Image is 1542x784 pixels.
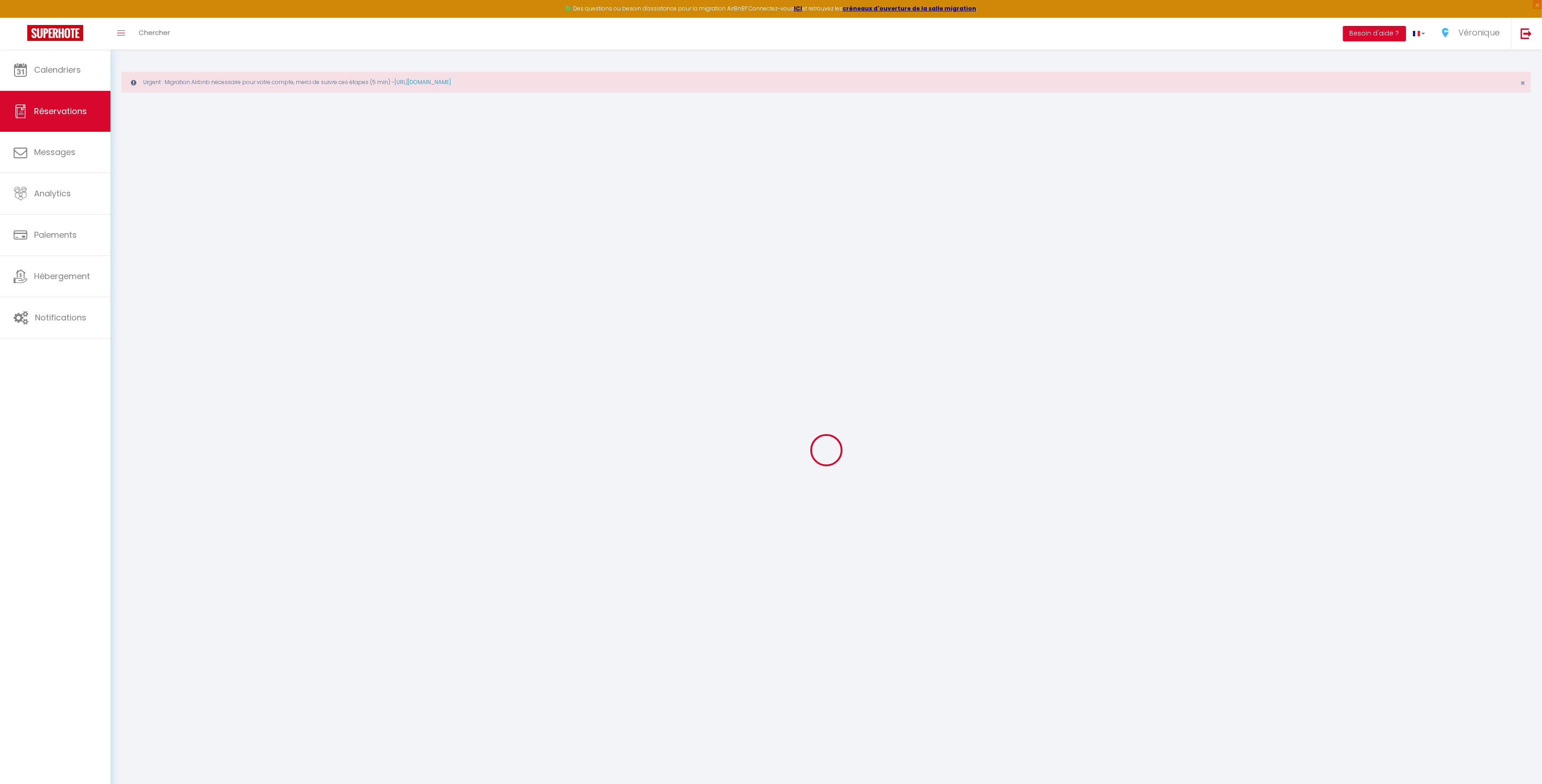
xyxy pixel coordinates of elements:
span: Chercher [139,28,170,37]
span: Paiements [34,229,77,240]
img: logout [1521,28,1532,39]
span: Messages [34,146,75,158]
a: ICI [794,5,802,12]
div: Urgent : Migration Airbnb nécessaire pour votre compte, merci de suivre ces étapes (5 min) - [121,72,1531,93]
a: [URL][DOMAIN_NAME] [394,78,451,86]
span: Calendriers [34,64,81,75]
img: Super Booking [27,25,83,41]
button: Besoin d'aide ? [1343,26,1406,41]
span: Hébergement [34,270,90,282]
a: créneaux d'ouverture de la salle migration [843,5,976,12]
a: Chercher [132,18,177,50]
span: Véronique [1458,27,1500,38]
span: × [1520,77,1525,89]
button: Ouvrir le widget de chat LiveChat [7,4,35,31]
img: ... [1439,26,1452,40]
span: Notifications [35,312,86,323]
span: Réservations [34,105,87,117]
span: Analytics [34,188,71,199]
a: ... Véronique [1432,18,1511,50]
button: Close [1520,79,1525,87]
